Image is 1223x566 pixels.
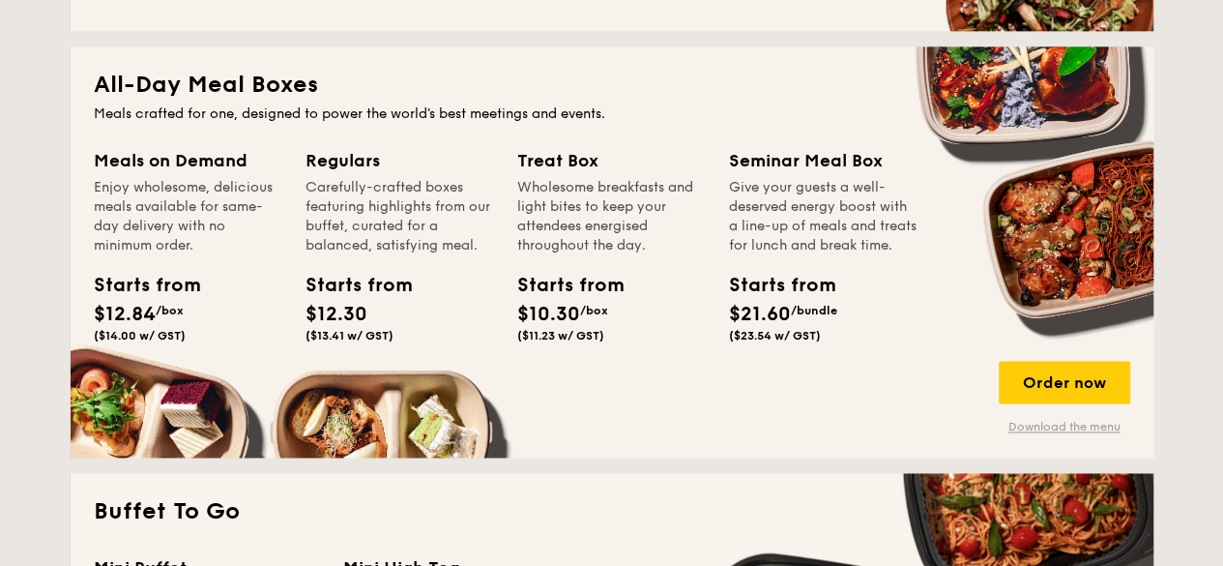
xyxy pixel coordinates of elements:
[517,147,706,174] div: Treat Box
[306,271,393,300] div: Starts from
[729,271,816,300] div: Starts from
[306,303,367,326] span: $12.30
[999,361,1130,403] div: Order now
[729,329,821,343] span: ($23.54 w/ GST)
[999,419,1130,434] a: Download the menu
[729,147,917,174] div: Seminar Meal Box
[306,329,393,343] span: ($13.41 w/ GST)
[517,303,580,326] span: $10.30
[306,178,494,255] div: Carefully-crafted boxes featuring highlights from our buffet, curated for a balanced, satisfying ...
[729,178,917,255] div: Give your guests a well-deserved energy boost with a line-up of meals and treats for lunch and br...
[94,178,282,255] div: Enjoy wholesome, delicious meals available for same-day delivery with no minimum order.
[94,70,1130,101] h2: All-Day Meal Boxes
[517,271,604,300] div: Starts from
[517,178,706,255] div: Wholesome breakfasts and light bites to keep your attendees energised throughout the day.
[94,147,282,174] div: Meals on Demand
[580,304,608,317] span: /box
[94,104,1130,124] div: Meals crafted for one, designed to power the world's best meetings and events.
[94,496,1130,527] h2: Buffet To Go
[791,304,837,317] span: /bundle
[156,304,184,317] span: /box
[517,329,604,343] span: ($11.23 w/ GST)
[94,329,186,343] span: ($14.00 w/ GST)
[94,271,181,300] div: Starts from
[729,303,791,326] span: $21.60
[94,303,156,326] span: $12.84
[306,147,494,174] div: Regulars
